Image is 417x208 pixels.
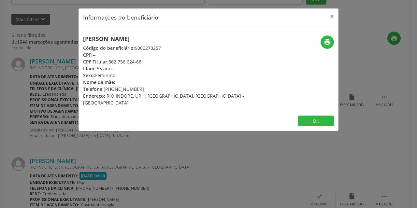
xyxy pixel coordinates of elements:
h5: Informações do beneficiário [83,13,158,21]
div: -- [83,51,247,58]
div: -- [83,79,247,86]
span: Código do beneficiário: [83,45,135,51]
span: RIO INDORE, UR 1, [GEOGRAPHIC_DATA], [GEOGRAPHIC_DATA] - [GEOGRAPHIC_DATA] [83,93,244,106]
button: print [321,35,334,49]
span: Idade: [83,65,97,72]
span: CPF: [83,52,93,58]
div: Feminino [83,72,247,79]
button: Close [325,8,338,24]
i: print [324,38,331,46]
button: OK [298,116,334,127]
div: 55 anos [83,65,247,72]
h5: [PERSON_NAME] [83,35,247,42]
div: 362.756.624-68 [83,58,247,65]
div: 9000273257 [83,45,247,51]
span: Nome da mãe: [83,79,115,85]
span: Endereço: [83,93,105,99]
span: CPF Titular: [83,59,108,65]
div: [PHONE_NUMBER] [83,86,247,92]
span: Sexo: [83,72,95,78]
span: Telefone: [83,86,104,92]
